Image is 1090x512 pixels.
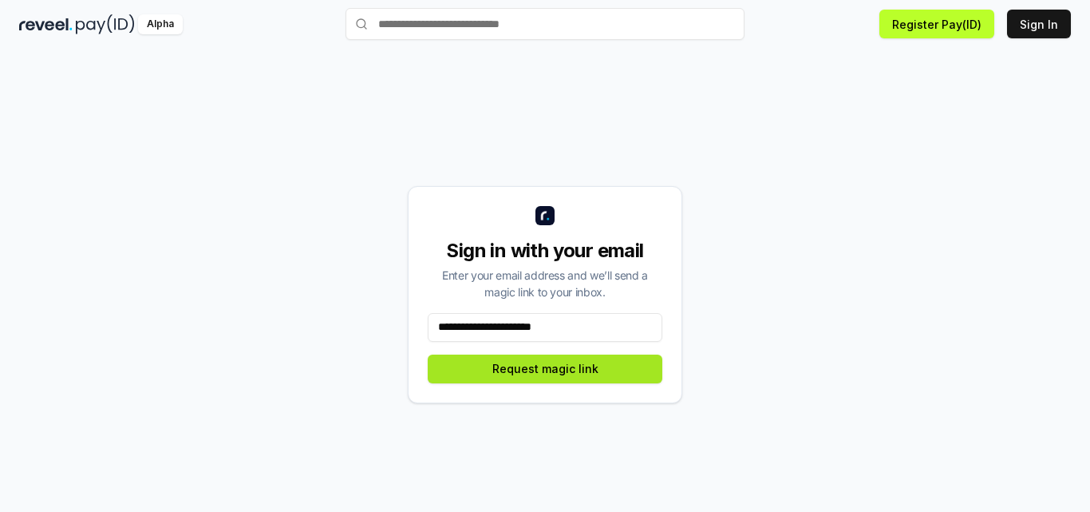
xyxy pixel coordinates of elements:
[879,10,994,38] button: Register Pay(ID)
[76,14,135,34] img: pay_id
[428,355,662,383] button: Request magic link
[428,267,662,300] div: Enter your email address and we’ll send a magic link to your inbox.
[138,14,183,34] div: Alpha
[1007,10,1071,38] button: Sign In
[535,206,555,225] img: logo_small
[19,14,73,34] img: reveel_dark
[428,238,662,264] div: Sign in with your email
